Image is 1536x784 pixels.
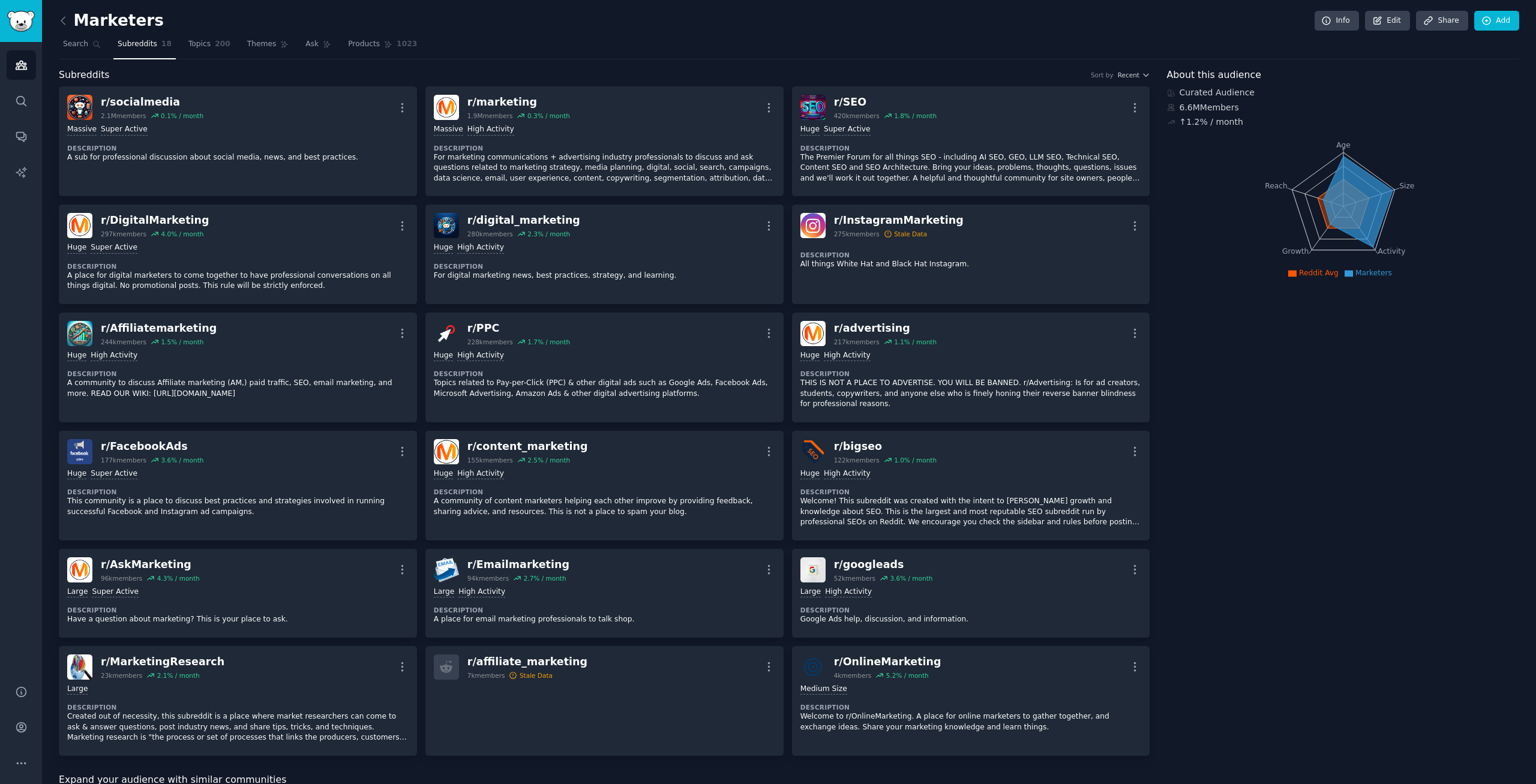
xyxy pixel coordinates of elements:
[59,68,110,83] span: Subreddits
[67,684,88,695] div: Large
[825,587,872,598] div: High Activity
[434,557,459,582] img: Emailmarketing
[434,439,459,464] img: content_marketing
[1378,247,1405,256] tspan: Activity
[1399,181,1414,190] tspan: Size
[63,39,88,50] span: Search
[1355,269,1392,277] span: Marketers
[527,456,570,464] div: 2.5 % / month
[467,338,513,346] div: 228k members
[800,370,1142,378] dt: Description
[101,557,200,572] div: r/ AskMarketing
[800,711,1142,732] p: Welcome to r/OnlineMarketing. A place for online marketers to gather together, and exchange ideas...
[800,587,821,598] div: Large
[67,124,97,136] div: Massive
[1299,269,1339,277] span: Reddit Avg
[67,468,86,480] div: Huge
[67,439,92,464] img: FacebookAds
[467,456,513,464] div: 155k members
[792,86,1150,196] a: SEOr/SEO420kmembers1.8% / monthHugeSuper ActiveDescriptionThe Premier Forum for all things SEO - ...
[101,671,142,680] div: 23k members
[834,456,880,464] div: 122k members
[67,654,92,680] img: MarketingResearch
[247,39,277,50] span: Themes
[157,671,200,680] div: 2.1 % / month
[434,496,775,517] p: A community of content marketers helping each other improve by providing feedback, sharing advice...
[834,112,880,120] div: 420k members
[348,39,380,50] span: Products
[161,230,203,238] div: 4.0 % / month
[800,144,1142,152] dt: Description
[457,242,504,254] div: High Activity
[457,350,504,362] div: High Activity
[67,242,86,254] div: Huge
[1336,141,1351,149] tspan: Age
[824,468,871,480] div: High Activity
[467,671,505,680] div: 7k members
[67,95,92,120] img: socialmedia
[67,262,409,271] dt: Description
[1167,86,1520,99] div: Curated Audience
[434,587,454,598] div: Large
[467,654,587,669] div: r/ affiliate_marketing
[101,338,146,346] div: 244k members
[59,86,417,196] a: socialmediar/socialmedia2.1Mmembers0.1% / monthMassiveSuper ActiveDescriptionA sub for profession...
[800,439,826,464] img: bigseo
[434,213,459,238] img: digital_marketing
[101,213,209,228] div: r/ DigitalMarketing
[527,230,570,238] div: 2.3 % / month
[91,468,137,480] div: Super Active
[467,112,513,120] div: 1.9M members
[800,259,1142,270] p: All things White Hat and Black Hat Instagram.
[800,606,1142,614] dt: Description
[1282,247,1309,256] tspan: Growth
[101,230,146,238] div: 297k members
[434,488,775,496] dt: Description
[67,321,92,346] img: Affiliatemarketing
[113,35,176,59] a: Subreddits18
[67,152,409,163] p: A sub for professional discussion about social media, news, and best practices.
[434,95,459,120] img: marketing
[824,124,871,136] div: Super Active
[59,35,105,59] a: Search
[467,213,580,228] div: r/ digital_marketing
[800,468,820,480] div: Huge
[1091,71,1114,79] div: Sort by
[67,488,409,496] dt: Description
[467,230,513,238] div: 280k members
[434,124,463,136] div: Massive
[184,35,235,59] a: Topics200
[161,39,172,50] span: 18
[800,251,1142,259] dt: Description
[157,574,200,582] div: 4.3 % / month
[894,456,937,464] div: 1.0 % / month
[800,684,847,695] div: Medium Size
[800,378,1142,410] p: THIS IS NOT A PLACE TO ADVERTISE. YOU WILL BE BANNED. r/Advertising: Is for ad creators, students...
[67,350,86,362] div: Huge
[425,646,784,756] a: r/affiliate_marketing7kmembersStale Data
[67,144,409,152] dt: Description
[1167,101,1520,114] div: 6.6M Members
[1315,11,1359,31] a: Info
[67,496,409,517] p: This community is a place to discuss best practices and strategies involved in running successful...
[188,39,211,50] span: Topics
[894,112,937,120] div: 1.8 % / month
[894,338,937,346] div: 1.1 % / month
[792,313,1150,422] a: advertisingr/advertising217kmembers1.1% / monthHugeHigh ActivityDescriptionTHIS IS NOT A PLACE TO...
[1474,11,1519,31] a: Add
[467,557,569,572] div: r/ Emailmarketing
[67,587,88,598] div: Large
[834,230,880,238] div: 275k members
[1167,68,1261,83] span: About this audience
[524,574,566,582] div: 2.7 % / month
[59,313,417,422] a: Affiliatemarketingr/Affiliatemarketing244kmembers1.5% / monthHugeHigh ActivityDescriptionA commun...
[800,488,1142,496] dt: Description
[1265,181,1288,190] tspan: Reach
[824,350,871,362] div: High Activity
[834,321,937,336] div: r/ advertising
[800,614,1142,625] p: Google Ads help, discussion, and information.
[434,370,775,378] dt: Description
[834,95,937,110] div: r/ SEO
[67,606,409,614] dt: Description
[425,205,784,304] a: digital_marketingr/digital_marketing280kmembers2.3% / monthHugeHigh ActivityDescriptionFor digita...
